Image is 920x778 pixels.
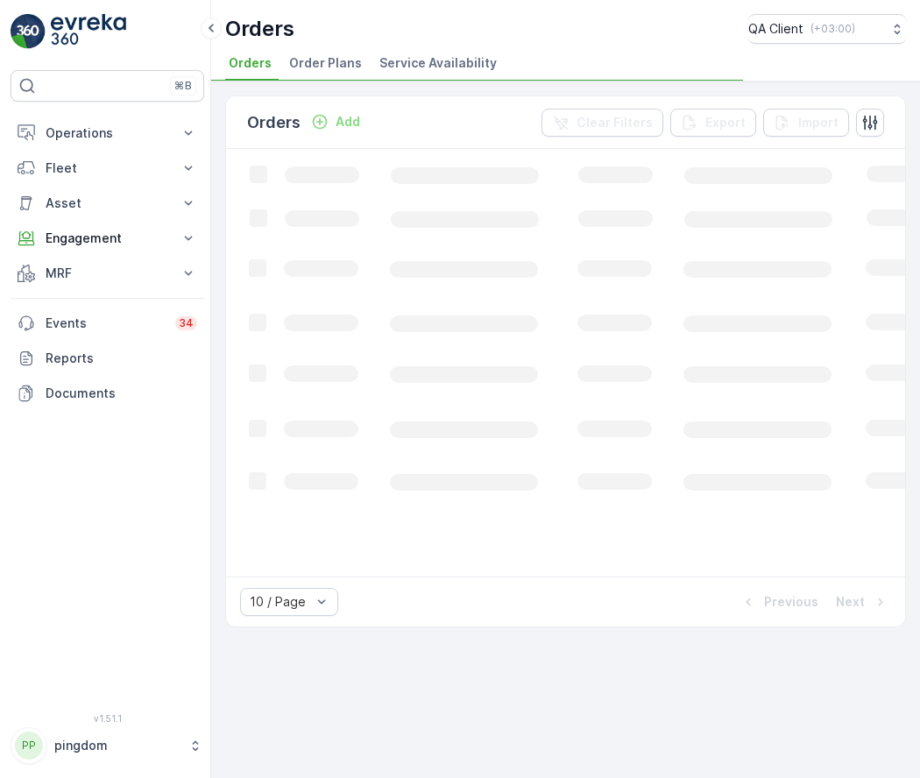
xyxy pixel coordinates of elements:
[670,109,756,137] button: Export
[15,732,43,760] div: PP
[46,385,197,402] p: Documents
[810,22,855,36] p: ( +03:00 )
[11,151,204,186] button: Fleet
[179,316,194,330] p: 34
[748,14,906,44] button: QA Client(+03:00)
[577,114,653,131] p: Clear Filters
[764,593,818,611] p: Previous
[738,591,820,612] button: Previous
[836,593,865,611] p: Next
[379,54,497,72] span: Service Availability
[834,591,891,612] button: Next
[289,54,362,72] span: Order Plans
[541,109,663,137] button: Clear Filters
[11,306,204,341] a: Events34
[46,194,169,212] p: Asset
[11,116,204,151] button: Operations
[51,14,126,49] img: logo_light-DOdMpM7g.png
[46,350,197,367] p: Reports
[225,15,294,43] p: Orders
[46,159,169,177] p: Fleet
[11,256,204,291] button: MRF
[174,79,192,93] p: ⌘B
[11,186,204,221] button: Asset
[11,14,46,49] img: logo
[46,124,169,142] p: Operations
[748,20,803,38] p: QA Client
[336,113,360,131] p: Add
[798,114,839,131] p: Import
[46,315,165,332] p: Events
[11,713,204,724] span: v 1.51.1
[11,221,204,256] button: Engagement
[229,54,272,72] span: Orders
[11,341,204,376] a: Reports
[247,110,301,135] p: Orders
[763,109,849,137] button: Import
[11,376,204,411] a: Documents
[46,265,169,282] p: MRF
[46,230,169,247] p: Engagement
[11,727,204,764] button: PPpingdom
[304,111,367,132] button: Add
[705,114,746,131] p: Export
[54,737,180,754] p: pingdom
